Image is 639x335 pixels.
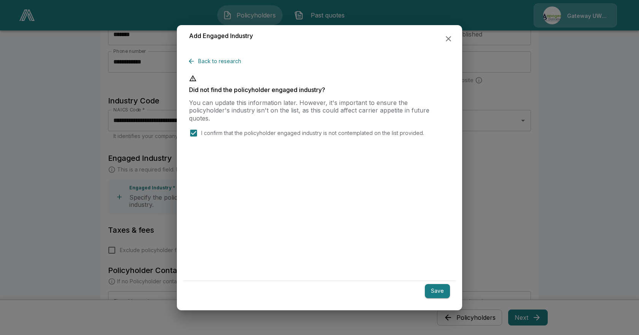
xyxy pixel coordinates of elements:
[201,129,424,137] p: I confirm that the policyholder engaged industry is not contemplated on the list provided.
[189,54,244,68] button: Back to research
[189,99,450,122] p: You can update this information later. However, it's important to ensure the policyholder's indus...
[189,31,253,41] h6: Add Engaged Industry
[189,87,450,93] p: Did not find the policyholder engaged industry?
[425,284,450,298] button: Save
